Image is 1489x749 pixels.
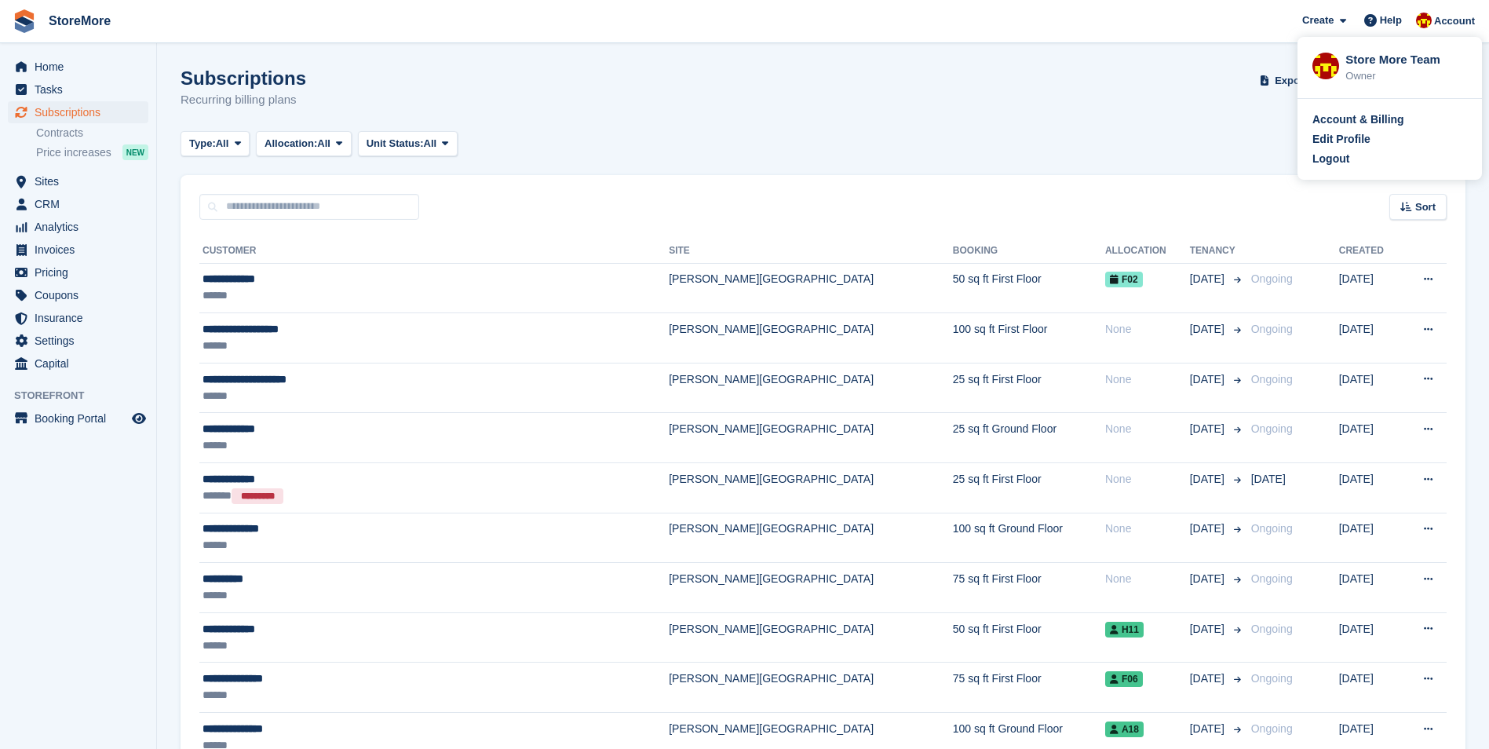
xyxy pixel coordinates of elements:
[367,136,424,152] span: Unit Status:
[8,261,148,283] a: menu
[35,56,129,78] span: Home
[1105,722,1144,737] span: A18
[1105,239,1190,264] th: Allocation
[1312,131,1467,148] a: Edit Profile
[1339,263,1401,313] td: [DATE]
[953,463,1105,513] td: 25 sq ft First Floor
[216,136,229,152] span: All
[953,663,1105,713] td: 75 sq ft First Floor
[8,407,148,429] a: menu
[8,330,148,352] a: menu
[1339,239,1401,264] th: Created
[1190,239,1245,264] th: Tenancy
[1251,473,1286,485] span: [DATE]
[1434,13,1475,29] span: Account
[953,513,1105,563] td: 100 sq ft Ground Floor
[1312,53,1339,79] img: Store More Team
[1190,571,1228,587] span: [DATE]
[35,79,129,100] span: Tasks
[1251,672,1293,685] span: Ongoing
[1251,572,1293,585] span: Ongoing
[669,663,953,713] td: [PERSON_NAME][GEOGRAPHIC_DATA]
[1105,371,1190,388] div: None
[199,239,669,264] th: Customer
[1339,563,1401,613] td: [DATE]
[1251,272,1293,285] span: Ongoing
[1190,621,1228,638] span: [DATE]
[181,91,306,109] p: Recurring billing plans
[317,136,330,152] span: All
[953,363,1105,413] td: 25 sq ft First Floor
[8,353,148,374] a: menu
[1339,513,1401,563] td: [DATE]
[953,563,1105,613] td: 75 sq ft First Floor
[1251,623,1293,635] span: Ongoing
[953,612,1105,663] td: 50 sq ft First Floor
[1415,199,1436,215] span: Sort
[8,307,148,329] a: menu
[1105,321,1190,338] div: None
[122,144,148,160] div: NEW
[181,68,306,89] h1: Subscriptions
[1251,323,1293,335] span: Ongoing
[189,136,216,152] span: Type:
[424,136,437,152] span: All
[36,144,148,161] a: Price increases NEW
[8,56,148,78] a: menu
[1251,522,1293,535] span: Ongoing
[669,513,953,563] td: [PERSON_NAME][GEOGRAPHIC_DATA]
[1251,722,1293,735] span: Ongoing
[1105,571,1190,587] div: None
[35,170,129,192] span: Sites
[35,261,129,283] span: Pricing
[1105,421,1190,437] div: None
[1190,521,1228,537] span: [DATE]
[669,413,953,463] td: [PERSON_NAME][GEOGRAPHIC_DATA]
[130,409,148,428] a: Preview store
[265,136,317,152] span: Allocation:
[1190,371,1228,388] span: [DATE]
[669,239,953,264] th: Site
[1190,271,1228,287] span: [DATE]
[1312,111,1467,128] a: Account & Billing
[953,263,1105,313] td: 50 sq ft First Floor
[35,330,129,352] span: Settings
[13,9,36,33] img: stora-icon-8386f47178a22dfd0bd8f6a31ec36ba5ce8667c1dd55bd0f319d3a0aa187defe.svg
[1190,670,1228,687] span: [DATE]
[1251,422,1293,435] span: Ongoing
[1302,13,1334,28] span: Create
[8,79,148,100] a: menu
[1416,13,1432,28] img: Store More Team
[1251,373,1293,385] span: Ongoing
[35,193,129,215] span: CRM
[1105,272,1143,287] span: F02
[42,8,117,34] a: StoreMore
[1105,521,1190,537] div: None
[1190,721,1228,737] span: [DATE]
[1339,363,1401,413] td: [DATE]
[1380,13,1402,28] span: Help
[35,216,129,238] span: Analytics
[35,101,129,123] span: Subscriptions
[35,284,129,306] span: Coupons
[1312,131,1370,148] div: Edit Profile
[36,145,111,160] span: Price increases
[358,131,458,157] button: Unit Status: All
[1312,111,1404,128] div: Account & Billing
[669,263,953,313] td: [PERSON_NAME][GEOGRAPHIC_DATA]
[1339,612,1401,663] td: [DATE]
[35,239,129,261] span: Invoices
[35,307,129,329] span: Insurance
[8,216,148,238] a: menu
[1105,622,1144,638] span: H11
[669,313,953,364] td: [PERSON_NAME][GEOGRAPHIC_DATA]
[1339,313,1401,364] td: [DATE]
[953,313,1105,364] td: 100 sq ft First Floor
[8,170,148,192] a: menu
[669,363,953,413] td: [PERSON_NAME][GEOGRAPHIC_DATA]
[1312,151,1467,167] a: Logout
[1345,68,1467,84] div: Owner
[1257,68,1326,93] button: Export
[1339,413,1401,463] td: [DATE]
[256,131,352,157] button: Allocation: All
